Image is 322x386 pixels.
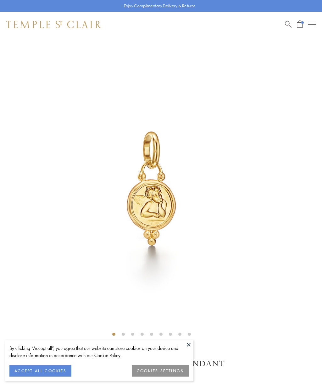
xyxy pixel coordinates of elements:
[297,20,303,28] a: Open Shopping Bag
[124,3,195,9] p: Enjoy Complimentary Delivery & Returns
[132,365,189,377] button: COOKIES SETTINGS
[285,20,291,28] a: Search
[9,365,71,377] button: ACCEPT ALL COOKIES
[9,345,189,359] div: By clicking “Accept all”, you agree that our website can store cookies on your device and disclos...
[6,21,101,28] img: Temple St. Clair
[291,357,316,380] iframe: Gorgias live chat messenger
[308,21,316,28] button: Open navigation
